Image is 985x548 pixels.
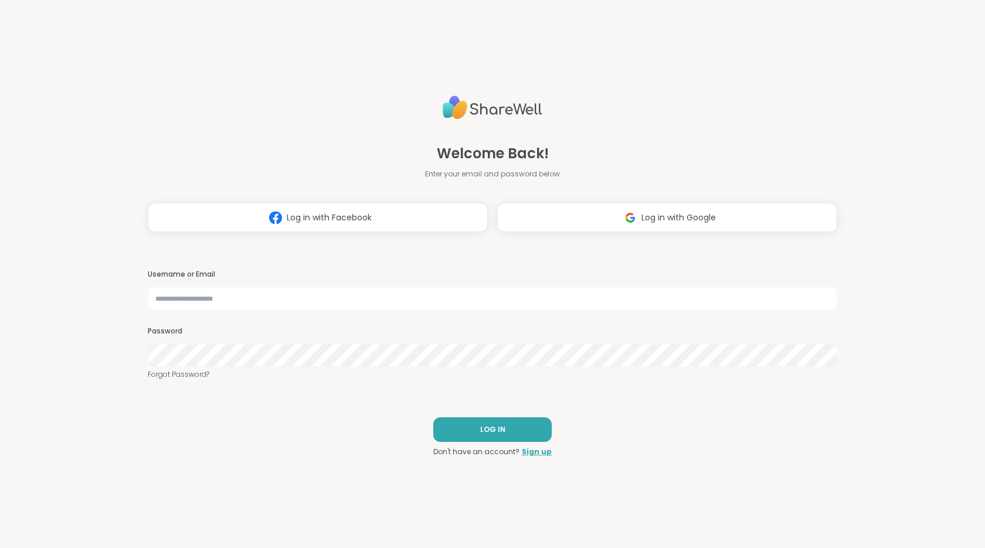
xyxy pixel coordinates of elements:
a: Sign up [522,447,552,457]
img: ShareWell Logo [443,91,542,124]
h3: Username or Email [148,270,837,280]
span: Log in with Facebook [287,212,372,224]
span: Don't have an account? [433,447,519,457]
a: Forgot Password? [148,369,837,380]
button: LOG IN [433,417,552,442]
span: LOG IN [480,424,505,435]
button: Log in with Google [497,203,837,232]
h3: Password [148,326,837,336]
img: ShareWell Logomark [264,207,287,229]
span: Enter your email and password below [425,169,560,179]
img: ShareWell Logomark [619,207,641,229]
span: Log in with Google [641,212,716,224]
span: Welcome Back! [437,143,549,164]
button: Log in with Facebook [148,203,488,232]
